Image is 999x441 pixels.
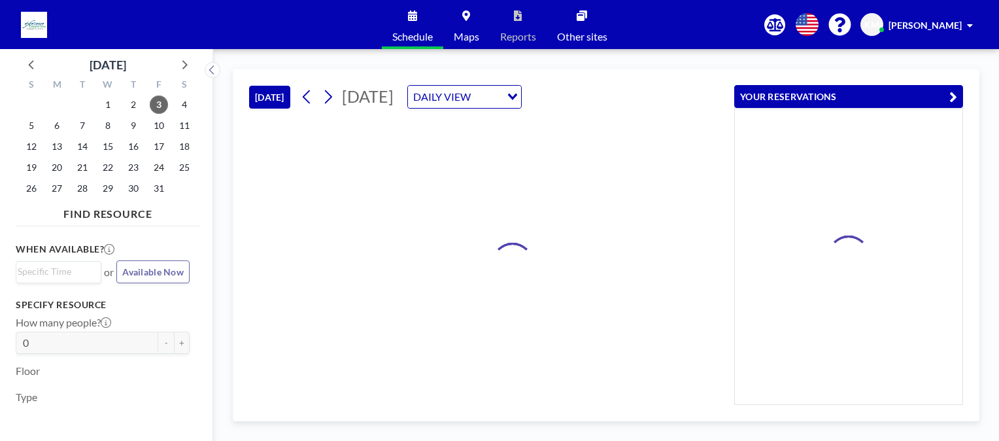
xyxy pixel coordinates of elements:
span: Tuesday, October 14, 2025 [73,137,92,156]
span: Other sites [557,31,607,42]
span: Tuesday, October 21, 2025 [73,158,92,177]
span: Sunday, October 19, 2025 [22,158,41,177]
span: Tuesday, October 7, 2025 [73,116,92,135]
span: Thursday, October 16, 2025 [124,137,143,156]
span: Wednesday, October 29, 2025 [99,179,117,198]
button: Available Now [116,260,190,283]
span: Thursday, October 30, 2025 [124,179,143,198]
span: Saturday, October 11, 2025 [175,116,194,135]
div: Search for option [16,262,101,281]
span: [DATE] [342,86,394,106]
span: Saturday, October 4, 2025 [175,96,194,114]
span: Wednesday, October 1, 2025 [99,96,117,114]
span: Sunday, October 26, 2025 [22,179,41,198]
h3: Specify resource [16,299,190,311]
span: Friday, October 24, 2025 [150,158,168,177]
span: Available Now [122,266,184,277]
label: How many people? [16,316,111,329]
span: Sunday, October 5, 2025 [22,116,41,135]
span: Monday, October 20, 2025 [48,158,66,177]
span: Thursday, October 2, 2025 [124,96,143,114]
span: Friday, October 10, 2025 [150,116,168,135]
h4: FIND RESOURCE [16,202,200,220]
span: Friday, October 17, 2025 [150,137,168,156]
label: Type [16,391,37,404]
div: M [44,77,70,94]
img: organization-logo [21,12,47,38]
div: T [70,77,95,94]
span: KM [864,19,879,31]
div: [DATE] [90,56,126,74]
span: Monday, October 6, 2025 [48,116,66,135]
span: DAILY VIEW [411,88,473,105]
span: Saturday, October 25, 2025 [175,158,194,177]
input: Search for option [18,264,93,279]
div: Search for option [408,86,521,108]
span: Friday, October 31, 2025 [150,179,168,198]
span: [PERSON_NAME] [889,20,962,31]
span: Thursday, October 9, 2025 [124,116,143,135]
label: Floor [16,364,40,378]
span: or [104,266,114,279]
span: Monday, October 27, 2025 [48,179,66,198]
div: T [120,77,146,94]
span: Sunday, October 12, 2025 [22,137,41,156]
button: YOUR RESERVATIONS [734,85,963,108]
div: S [19,77,44,94]
span: Maps [454,31,479,42]
div: W [95,77,121,94]
button: + [174,332,190,354]
span: Wednesday, October 8, 2025 [99,116,117,135]
button: [DATE] [249,86,290,109]
span: Wednesday, October 22, 2025 [99,158,117,177]
span: Friday, October 3, 2025 [150,96,168,114]
span: Tuesday, October 28, 2025 [73,179,92,198]
span: Reports [500,31,536,42]
div: F [146,77,171,94]
div: S [171,77,197,94]
span: Monday, October 13, 2025 [48,137,66,156]
button: - [158,332,174,354]
span: Schedule [392,31,433,42]
input: Search for option [475,88,499,105]
span: Saturday, October 18, 2025 [175,137,194,156]
span: Wednesday, October 15, 2025 [99,137,117,156]
span: Thursday, October 23, 2025 [124,158,143,177]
